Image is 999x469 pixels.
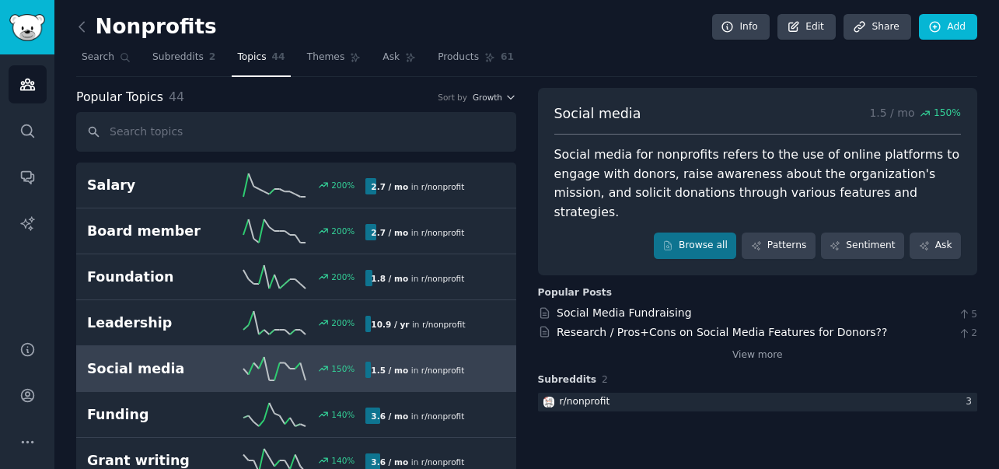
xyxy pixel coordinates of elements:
[538,373,597,387] span: Subreddits
[869,104,961,124] p: 1.5 / mo
[232,45,290,77] a: Topics44
[421,274,465,283] span: r/ nonprofit
[331,317,355,328] div: 200 %
[777,14,836,40] a: Edit
[554,104,641,124] span: Social media
[87,176,226,195] h2: Salary
[371,411,408,421] b: 3.6 / mo
[742,233,815,259] a: Patterns
[712,14,770,40] a: Info
[9,14,45,41] img: GummySearch logo
[365,362,470,378] div: in
[76,112,516,152] input: Search topics
[473,92,502,103] span: Growth
[438,51,479,65] span: Products
[966,395,977,409] div: 3
[371,366,408,375] b: 1.5 / mo
[538,286,613,300] div: Popular Posts
[76,45,136,77] a: Search
[421,411,465,421] span: r/ nonprofit
[331,409,355,420] div: 140 %
[438,92,467,103] div: Sort by
[76,15,217,40] h2: Nonprofits
[432,45,519,77] a: Products61
[654,233,737,259] a: Browse all
[473,92,516,103] button: Growth
[554,145,962,222] div: Social media for nonprofits refers to the use of online platforms to engage with donors, raise aw...
[421,228,465,237] span: r/ nonprofit
[82,51,114,65] span: Search
[302,45,367,77] a: Themes
[76,208,516,254] a: Board member200%2.7 / moin r/nonprofit
[169,89,184,104] span: 44
[421,366,465,375] span: r/ nonprofit
[958,308,977,322] span: 5
[152,51,204,65] span: Subreddits
[821,233,904,259] a: Sentiment
[331,271,355,282] div: 200 %
[382,51,400,65] span: Ask
[365,316,470,332] div: in
[87,405,226,425] h2: Funding
[87,268,226,287] h2: Foundation
[934,107,961,121] span: 150 %
[365,270,470,286] div: in
[422,320,466,329] span: r/ nonprofit
[307,51,345,65] span: Themes
[76,392,516,438] a: Funding140%3.6 / moin r/nonprofit
[557,326,887,338] a: Research / Pros+Cons on Social Media Features for Donors??
[331,226,355,236] div: 200 %
[560,395,610,409] div: r/ nonprofit
[557,306,692,319] a: Social Media Fundraising
[538,393,978,412] a: nonprofitr/nonprofit3
[371,274,408,283] b: 1.8 / mo
[76,300,516,346] a: Leadership200%10.9 / yrin r/nonprofit
[76,163,516,208] a: Salary200%2.7 / moin r/nonprofit
[365,224,470,240] div: in
[732,348,783,362] a: View more
[958,327,977,341] span: 2
[910,233,961,259] a: Ask
[919,14,977,40] a: Add
[501,51,514,65] span: 61
[87,222,226,241] h2: Board member
[365,178,470,194] div: in
[331,455,355,466] div: 140 %
[209,51,216,65] span: 2
[371,457,408,467] b: 3.6 / mo
[371,182,408,191] b: 2.7 / mo
[543,397,554,408] img: nonprofit
[272,51,285,65] span: 44
[87,313,226,333] h2: Leadership
[76,346,516,392] a: Social media150%1.5 / moin r/nonprofit
[844,14,910,40] a: Share
[76,254,516,300] a: Foundation200%1.8 / moin r/nonprofit
[237,51,266,65] span: Topics
[602,374,608,385] span: 2
[365,408,470,424] div: in
[87,359,226,379] h2: Social media
[371,228,408,237] b: 2.7 / mo
[147,45,221,77] a: Subreddits2
[371,320,409,329] b: 10.9 / yr
[377,45,421,77] a: Ask
[421,182,465,191] span: r/ nonprofit
[76,88,163,107] span: Popular Topics
[331,363,355,374] div: 150 %
[421,457,465,467] span: r/ nonprofit
[331,180,355,191] div: 200 %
